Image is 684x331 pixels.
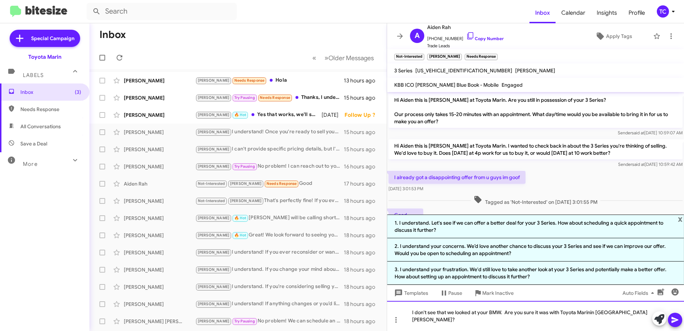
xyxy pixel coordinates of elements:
div: 18 hours ago [344,301,381,308]
span: [PERSON_NAME] [198,267,230,272]
div: [PERSON_NAME] [124,94,195,101]
span: 🔥 Hot [234,112,246,117]
button: Apply Tags [577,30,650,43]
span: 🔥 Hot [234,233,246,238]
div: I understand! If you ever reconsider or want to discuss selling your Camry Hybrid, feel free to r... [195,248,344,256]
div: That's perfectly fine! If you ever change your mind or have questions, feel free to reach out. We... [195,197,344,205]
li: 3. I understand your frustration. We'd still love to take another look at your 3 Series and poten... [387,262,684,285]
button: Pause [434,287,468,299]
div: TC [657,5,669,18]
div: [PERSON_NAME] will be calling shortly. Thank you! [195,214,344,222]
div: [PERSON_NAME] [124,301,195,308]
span: [PERSON_NAME] [198,233,230,238]
span: Insights [591,3,623,23]
div: I don't see that we looked at your BMW. Are you sure it was with Toyota Marinin [GEOGRAPHIC_DATA]... [387,301,684,331]
div: [PERSON_NAME] [124,129,195,136]
div: Toyota Marin [28,53,62,61]
div: 15 hours ago [344,146,381,153]
div: I understand. If you change your mind about selling your vehicle, feel free to reach out. We're h... [195,265,344,274]
div: I can't provide specific pricing details, but I'd love to set up an appointment for you to visit ... [195,145,344,153]
input: Search [87,3,237,20]
span: [PHONE_NUMBER] [427,32,504,42]
div: [PERSON_NAME] [124,111,195,119]
span: Apply Tags [606,30,632,43]
div: [DATE] [322,111,345,119]
li: 2. I understand your concerns. We’d love another chance to discuss your 3 Series and see if we ca... [387,238,684,262]
span: Pause [448,287,462,299]
span: Sender [DATE] 10:59:42 AM [618,162,683,167]
div: Good [195,179,344,188]
span: Auto Fields [622,287,657,299]
div: 15 hours ago [344,129,381,136]
div: 18 hours ago [344,215,381,222]
span: [PERSON_NAME] [230,198,262,203]
div: 13 hours ago [344,77,381,84]
span: [PERSON_NAME] [198,302,230,306]
a: Inbox [529,3,556,23]
div: 16 hours ago [344,163,381,170]
button: Previous [308,51,321,65]
span: said at [632,162,645,167]
span: Labels [23,72,44,78]
div: Yes that works, we'll see you soon! [195,111,322,119]
span: [PERSON_NAME] [230,181,262,186]
span: Try Pausing [234,164,255,169]
span: Needs Response [260,95,290,100]
span: Older Messages [328,54,374,62]
span: Calendar [556,3,591,23]
li: 1. I understand. Let's see if we can offer a better deal for your 3 Series. How about scheduling ... [387,215,684,238]
div: I understand! Once you're ready to sell your K5, we can help with that. Would you like to set up ... [195,128,344,136]
span: Save a Deal [20,140,47,147]
span: Try Pausing [234,319,255,323]
h1: Inbox [99,29,126,40]
div: [PERSON_NAME] [PERSON_NAME] [124,318,195,325]
div: [PERSON_NAME] [124,77,195,84]
span: Profile [623,3,651,23]
div: Follow Up ? [345,111,381,119]
div: 18 hours ago [344,232,381,239]
span: Mark Inactive [482,287,514,299]
div: 18 hours ago [344,318,381,325]
span: KBB ICO [PERSON_NAME] Blue Book - Mobile [394,82,499,88]
div: [PERSON_NAME] [124,197,195,205]
span: Engaged [502,82,523,88]
span: « [312,53,316,62]
small: Not-Interested [394,54,424,60]
nav: Page navigation example [308,51,378,65]
div: Great! We look forward to seeing you at 4 o'clock [DATE] to discuss your Ram [STREET_ADDRESS] Tha... [195,231,344,239]
span: said at [632,130,644,135]
span: [PERSON_NAME] [198,284,230,289]
span: [PERSON_NAME] [198,319,230,323]
p: Good [389,208,423,221]
span: [PERSON_NAME] [515,67,555,74]
span: Needs Response [267,181,297,186]
span: [PERSON_NAME] [198,250,230,255]
div: No problem! We can schedule an appointment for the middle of October when you're back. Just let m... [195,317,344,325]
div: Hola [195,76,344,85]
span: Tagged as 'Not-Interested' on [DATE] 3:01:55 PM [471,195,600,206]
button: Auto Fields [617,287,663,299]
div: [PERSON_NAME] [124,283,195,291]
div: No problem! I can reach out to you when you're back in town. When you're ready to discuss selling... [195,162,344,171]
button: Templates [387,287,434,299]
span: (3) [75,88,81,96]
p: I already got a disappointing offer from u guys im goof [389,171,526,184]
div: [PERSON_NAME] [124,215,195,222]
div: 17 hours ago [344,180,381,187]
span: [PERSON_NAME] [198,164,230,169]
span: Needs Response [20,106,81,113]
span: [PERSON_NAME] [198,78,230,83]
div: I understand! If anything changes or you’d like to revisit the idea of selling your Corolla, feel... [195,300,344,308]
span: Templates [393,287,428,299]
span: [PERSON_NAME] [198,112,230,117]
span: Special Campaign [31,35,74,42]
small: Needs Response [465,54,498,60]
span: Not-Interested [198,198,225,203]
span: Trade Leads [427,42,504,49]
button: Next [320,51,378,65]
span: [DATE] 3:01:53 PM [389,186,423,191]
div: [PERSON_NAME] [124,266,195,273]
span: Needs Response [234,78,265,83]
div: 18 hours ago [344,266,381,273]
